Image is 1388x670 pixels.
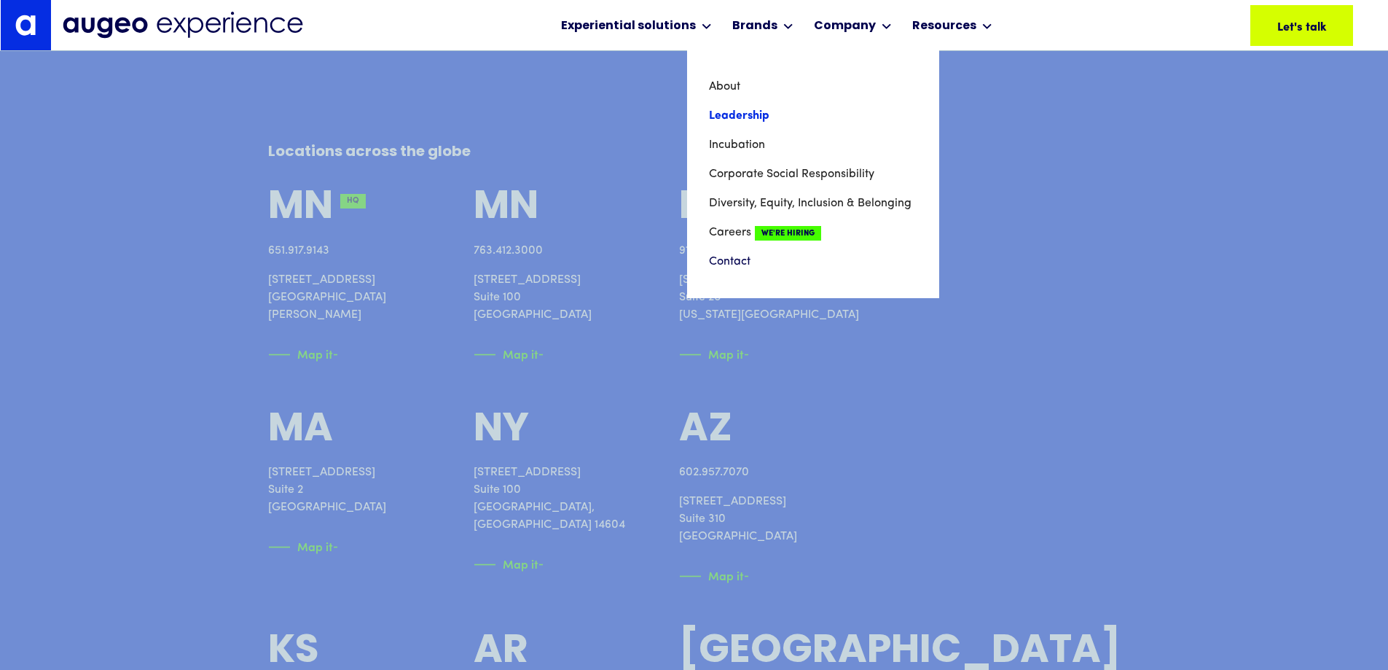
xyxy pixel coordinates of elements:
span: We're Hiring [755,226,821,241]
a: About [709,72,917,101]
div: Experiential solutions [561,17,696,35]
nav: Company [687,50,939,298]
a: Incubation [709,131,917,160]
a: Leadership [709,101,917,131]
div: Company [814,17,876,35]
img: Augeo Experience business unit full logo in midnight blue. [63,12,303,39]
div: Resources [912,17,976,35]
img: Augeo's "a" monogram decorative logo in white. [15,15,36,35]
a: Diversity, Equity, Inclusion & Belonging [709,189,917,218]
a: Contact [709,247,917,276]
a: Let's talk [1250,5,1353,46]
div: Brands [732,17,777,35]
a: Corporate Social Responsibility [709,160,917,189]
a: CareersWe're Hiring [709,218,917,247]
